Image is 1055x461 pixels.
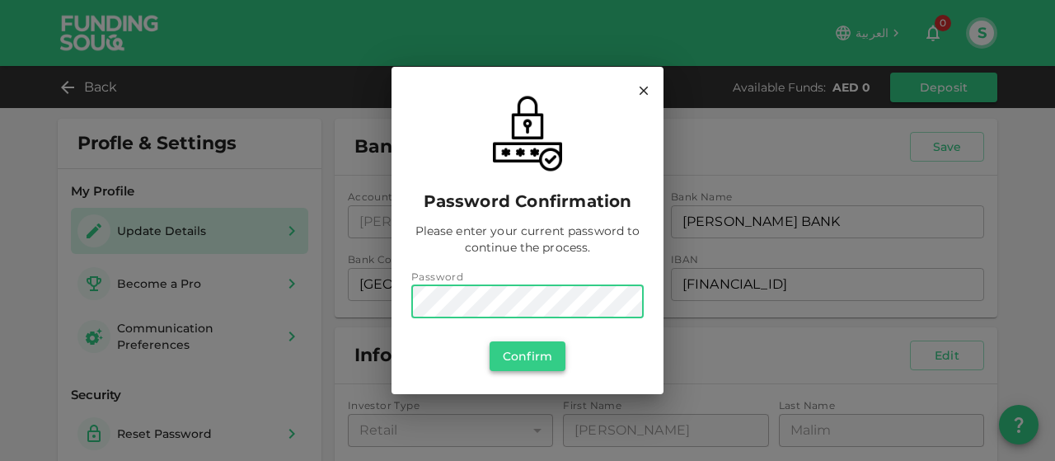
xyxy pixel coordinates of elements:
button: Confirm [490,341,565,371]
img: ConfirmPasswordImage [481,87,574,180]
input: password [411,285,644,318]
span: Password confirmation [424,190,632,213]
span: Please enter your current password to continue the process. [411,223,644,256]
span: Password [411,270,463,283]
